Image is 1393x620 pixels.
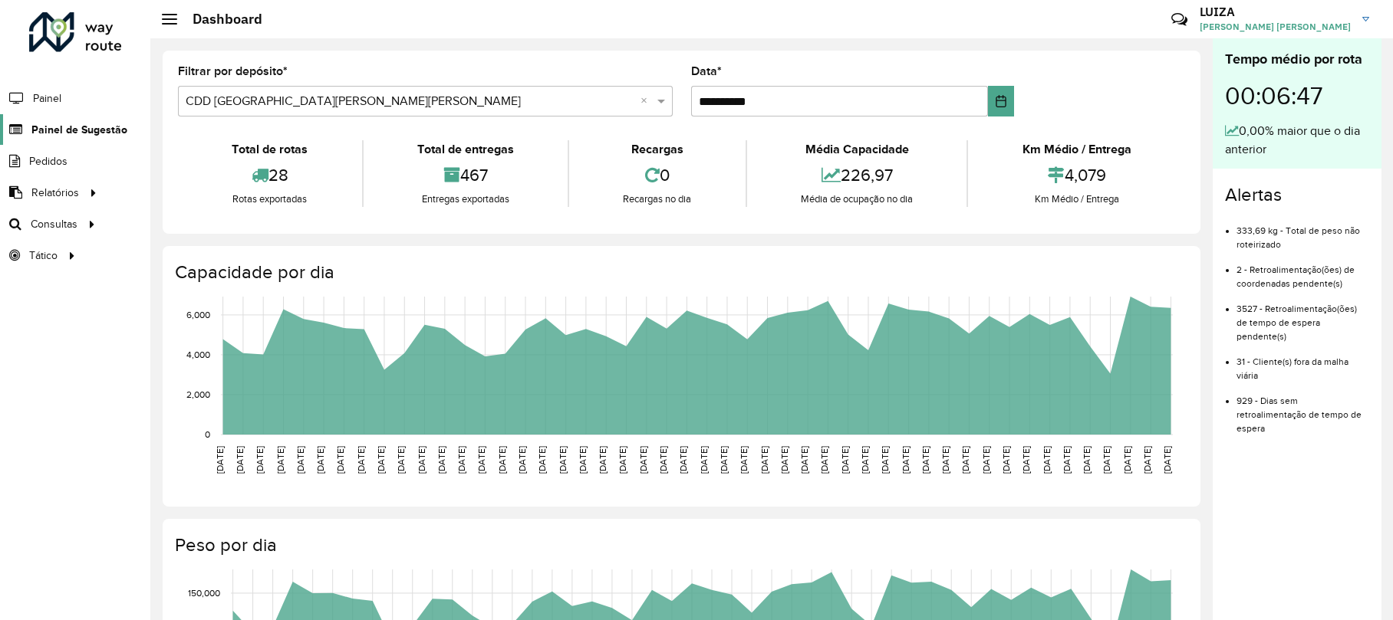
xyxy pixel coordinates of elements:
[31,185,79,201] span: Relatórios
[940,446,950,474] text: [DATE]
[1225,122,1369,159] div: 0,00% maior que o dia anterior
[177,11,262,28] h2: Dashboard
[1001,446,1011,474] text: [DATE]
[367,192,565,207] div: Entregas exportadas
[699,446,709,474] text: [DATE]
[275,446,285,474] text: [DATE]
[215,446,225,474] text: [DATE]
[960,446,970,474] text: [DATE]
[840,446,850,474] text: [DATE]
[880,446,890,474] text: [DATE]
[182,140,358,159] div: Total de rotas
[1082,446,1092,474] text: [DATE]
[537,446,547,474] text: [DATE]
[1237,290,1369,343] li: 3527 - Retroalimentação(ões) de tempo de espera pendente(s)
[751,140,963,159] div: Média Capacidade
[367,140,565,159] div: Total de entregas
[367,159,565,192] div: 467
[476,446,486,474] text: [DATE]
[1237,212,1369,251] li: 333,69 kg - Total de peso não roteirizado
[972,192,1181,207] div: Km Médio / Entrega
[335,446,345,474] text: [DATE]
[573,159,742,192] div: 0
[33,90,61,107] span: Painel
[1237,382,1369,435] li: 929 - Dias sem retroalimentação de tempo de espera
[497,446,507,474] text: [DATE]
[1021,446,1031,474] text: [DATE]
[558,446,568,474] text: [DATE]
[751,192,963,207] div: Média de ocupação no dia
[779,446,789,474] text: [DATE]
[751,159,963,192] div: 226,97
[1225,49,1369,70] div: Tempo médio por rota
[578,446,588,474] text: [DATE]
[860,446,870,474] text: [DATE]
[186,310,210,320] text: 6,000
[376,446,386,474] text: [DATE]
[1225,70,1369,122] div: 00:06:47
[235,446,245,474] text: [DATE]
[678,446,688,474] text: [DATE]
[186,389,210,399] text: 2,000
[1237,343,1369,382] li: 31 - Cliente(s) fora da malha viária
[759,446,769,474] text: [DATE]
[1237,251,1369,290] li: 2 - Retroalimentação(ões) de coordenadas pendente(s)
[396,446,406,474] text: [DATE]
[175,534,1185,556] h4: Peso por dia
[819,446,829,474] text: [DATE]
[182,159,358,192] div: 28
[641,92,654,110] span: Clear all
[315,446,325,474] text: [DATE]
[573,192,742,207] div: Recargas no dia
[188,588,220,598] text: 150,000
[31,122,127,138] span: Painel de Sugestão
[255,446,265,474] text: [DATE]
[988,86,1014,116] button: Choose Date
[739,446,749,474] text: [DATE]
[719,446,729,474] text: [DATE]
[29,153,68,169] span: Pedidos
[1102,446,1111,474] text: [DATE]
[799,446,809,474] text: [DATE]
[186,349,210,359] text: 4,000
[638,446,648,474] text: [DATE]
[573,140,742,159] div: Recargas
[972,140,1181,159] div: Km Médio / Entrega
[1200,20,1351,34] span: [PERSON_NAME] [PERSON_NAME]
[920,446,930,474] text: [DATE]
[1142,446,1152,474] text: [DATE]
[295,446,305,474] text: [DATE]
[175,261,1185,284] h4: Capacidade por dia
[517,446,527,474] text: [DATE]
[205,429,210,439] text: 0
[1225,184,1369,206] h4: Alertas
[456,446,466,474] text: [DATE]
[29,248,58,264] span: Tático
[981,446,991,474] text: [DATE]
[901,446,911,474] text: [DATE]
[617,446,627,474] text: [DATE]
[1062,446,1072,474] text: [DATE]
[1122,446,1132,474] text: [DATE]
[658,446,668,474] text: [DATE]
[417,446,426,474] text: [DATE]
[1163,3,1196,36] a: Contato Rápido
[182,192,358,207] div: Rotas exportadas
[1162,446,1172,474] text: [DATE]
[356,446,366,474] text: [DATE]
[972,159,1181,192] div: 4,079
[31,216,77,232] span: Consultas
[691,62,722,80] label: Data
[1042,446,1052,474] text: [DATE]
[436,446,446,474] text: [DATE]
[598,446,608,474] text: [DATE]
[178,62,288,80] label: Filtrar por depósito
[1200,5,1351,19] h3: LUIZA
